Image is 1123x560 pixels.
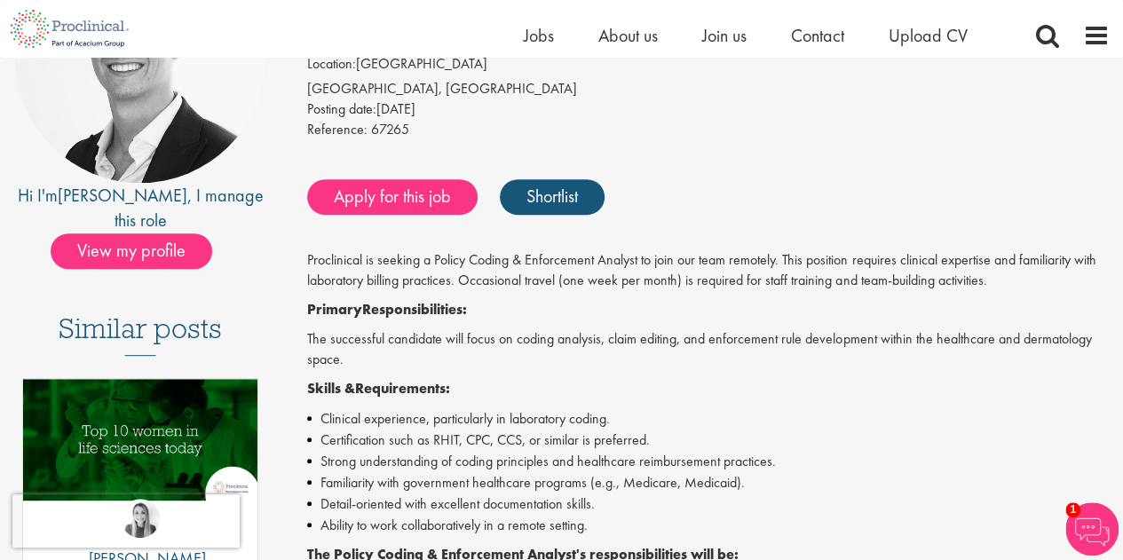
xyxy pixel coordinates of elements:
[23,379,257,501] img: Top 10 women in life sciences today
[307,515,1110,536] li: Ability to work collaboratively in a remote setting.
[307,451,1110,472] li: Strong understanding of coding principles and healthcare reimbursement practices.
[58,184,187,207] a: [PERSON_NAME]
[307,54,1110,79] li: [GEOGRAPHIC_DATA]
[1065,502,1119,556] img: Chatbot
[355,379,450,398] strong: Requirements:
[307,472,1110,493] li: Familiarity with government healthcare programs (e.g., Medicare, Medicaid).
[51,233,212,269] span: View my profile
[598,24,658,47] a: About us
[307,79,1110,99] div: [GEOGRAPHIC_DATA], [GEOGRAPHIC_DATA]
[1065,502,1080,517] span: 1
[12,494,240,548] iframe: reCAPTCHA
[889,24,968,47] a: Upload CV
[371,120,409,138] span: 67265
[307,179,478,215] a: Apply for this job
[307,300,362,319] strong: Primary
[307,99,1110,120] div: [DATE]
[307,120,368,140] label: Reference:
[307,430,1110,451] li: Certification such as RHIT, CPC, CCS, or similar is preferred.
[307,493,1110,515] li: Detail-oriented with excellent documentation skills.
[13,183,267,233] div: Hi I'm , I manage this role
[59,313,222,356] h3: Similar posts
[500,179,605,215] a: Shortlist
[702,24,747,47] a: Join us
[307,250,1110,291] p: Proclinical is seeking a Policy Coding & Enforcement Analyst to join our team remotely. This posi...
[307,408,1110,430] li: Clinical experience, particularly in laboratory coding.
[307,379,355,398] strong: Skills &
[791,24,844,47] a: Contact
[524,24,554,47] a: Jobs
[362,300,467,319] strong: Responsibilities:
[307,99,376,118] span: Posting date:
[51,237,230,260] a: View my profile
[23,379,257,536] a: Link to a post
[307,329,1110,370] p: The successful candidate will focus on coding analysis, claim editing, and enforcement rule devel...
[307,54,356,75] label: Location:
